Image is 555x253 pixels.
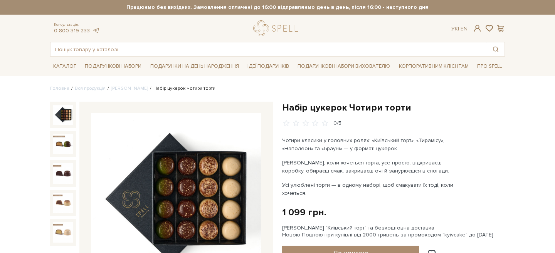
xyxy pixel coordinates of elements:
p: Чотири класики у головних ролях: «Київський торт», «Тирамісу», «Наполеон» та «Брауні» — у форматі... [282,136,463,152]
div: Ук [451,25,468,32]
div: 1 099 грн. [282,206,326,218]
img: Набір цукерок Чотири торти [53,105,73,125]
a: Про Spell [474,60,505,72]
button: Пошук товару у каталозі [487,42,505,56]
a: En [461,25,468,32]
p: Усі улюблені торти — в одному наборі, щоб смакувати їх тоді, коли хочеться. [282,181,463,197]
div: [PERSON_NAME] "Київський торт" та безкоштовна доставка Новою Поштою при купівлі від 2000 гривень ... [282,225,505,238]
input: Пошук товару у каталозі [50,42,487,56]
img: Набір цукерок Чотири торти [53,163,73,183]
img: Набір цукерок Чотири торти [53,134,73,154]
a: Ідеї подарунків [244,60,292,72]
a: [PERSON_NAME] [111,85,148,91]
span: | [458,25,459,32]
p: [PERSON_NAME], коли хочеться торта, усе просто: відкриваєш коробку, обираєш смак, закриваєш очі й... [282,159,463,175]
strong: Працюємо без вихідних. Замовлення оплачені до 16:00 відправляємо день в день, після 16:00 - насту... [50,4,505,11]
a: Головна [50,85,69,91]
a: Вся продукція [75,85,106,91]
a: telegram [92,27,99,34]
div: 0/5 [333,120,341,127]
a: Подарункові набори вихователю [294,60,393,73]
a: Корпоративним клієнтам [396,60,472,73]
a: logo [253,20,301,36]
li: Набір цукерок Чотири торти [148,85,215,92]
a: Подарунки на День народження [147,60,242,72]
h1: Набір цукерок Чотири торти [282,102,505,114]
a: Подарункові набори [82,60,145,72]
span: Консультація: [54,22,99,27]
img: Набір цукерок Чотири торти [53,222,73,242]
a: 0 800 319 233 [54,27,90,34]
img: Набір цукерок Чотири торти [53,193,73,213]
a: Каталог [50,60,79,72]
